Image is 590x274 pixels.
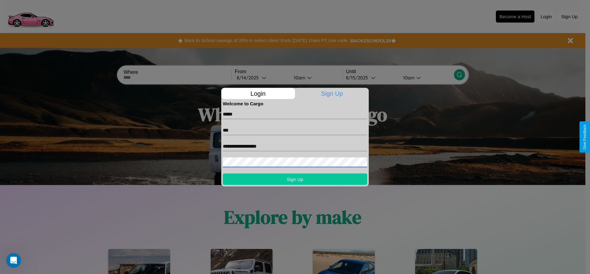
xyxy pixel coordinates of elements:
[583,124,587,150] div: Give Feedback
[221,88,295,99] p: Login
[6,253,21,268] iframe: Intercom live chat
[223,101,367,106] h4: Welcome to Cargo
[223,173,367,185] button: Sign Up
[295,88,369,99] p: Sign Up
